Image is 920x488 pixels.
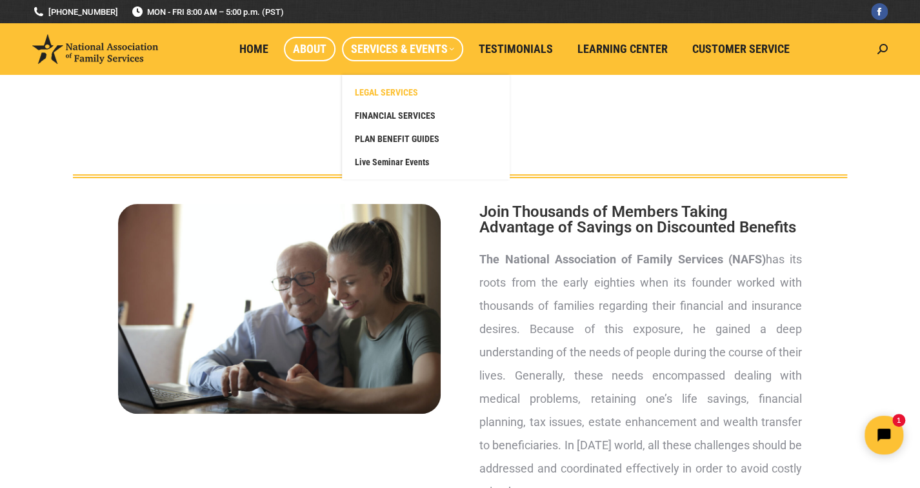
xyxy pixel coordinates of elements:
[479,42,553,56] span: Testimonials
[470,37,562,61] a: Testimonials
[131,6,284,18] span: MON - FRI 8:00 AM – 5:00 p.m. (PST)
[284,37,335,61] a: About
[479,252,766,266] strong: The National Association of Family Services (NAFS)
[355,86,418,98] span: LEGAL SERVICES
[32,6,118,18] a: [PHONE_NUMBER]
[577,42,668,56] span: Learning Center
[351,42,454,56] span: Services & Events
[348,104,503,127] a: FINANCIAL SERVICES
[32,34,158,64] img: National Association of Family Services
[348,81,503,104] a: LEGAL SERVICES
[293,42,326,56] span: About
[355,110,435,121] span: FINANCIAL SERVICES
[230,37,277,61] a: Home
[692,405,914,465] iframe: Tidio Chat
[692,42,790,56] span: Customer Service
[348,150,503,174] a: Live Seminar Events
[355,133,439,145] span: PLAN BENEFIT GUIDES
[348,127,503,150] a: PLAN BENEFIT GUIDES
[239,42,268,56] span: Home
[871,3,888,20] a: Facebook page opens in new window
[683,37,799,61] a: Customer Service
[118,204,441,414] img: About National Association of Family Services
[479,204,802,235] h2: Join Thousands of Members Taking Advantage of Savings on Discounted Benefits
[355,156,429,168] span: Live Seminar Events
[568,37,677,61] a: Learning Center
